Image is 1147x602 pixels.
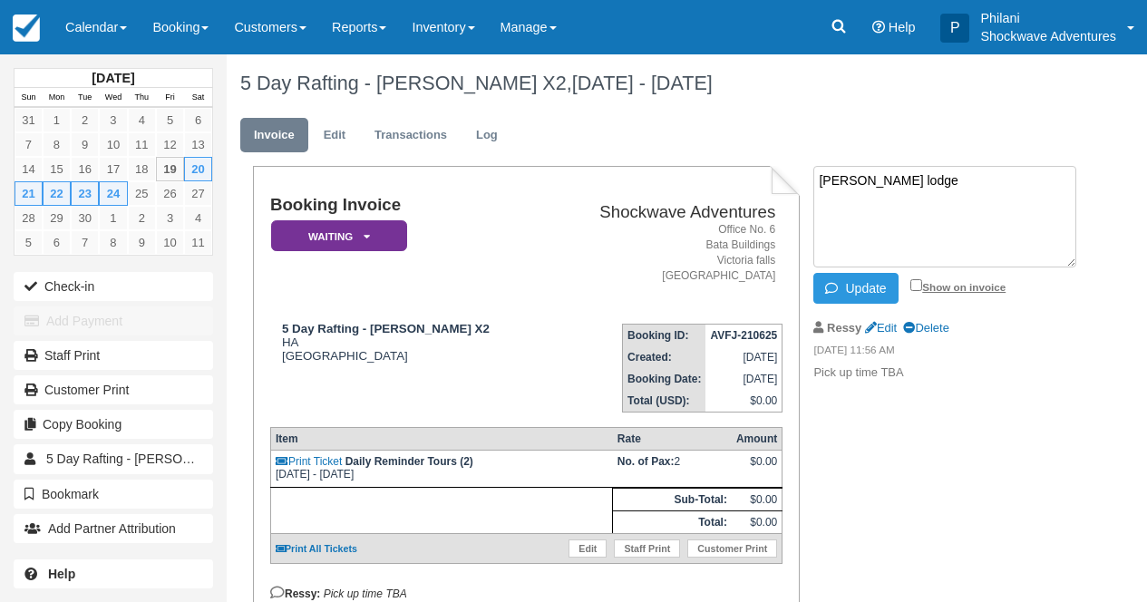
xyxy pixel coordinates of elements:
th: Fri [156,88,184,108]
a: 11 [184,230,212,255]
a: 15 [43,157,71,181]
span: Help [889,20,916,34]
a: 30 [71,206,99,230]
a: 6 [184,108,212,132]
td: [DATE] [705,368,782,390]
em: [DATE] 11:56 AM [813,343,1073,363]
th: Sun [15,88,43,108]
a: 19 [156,157,184,181]
button: Update [813,273,898,304]
a: 4 [184,206,212,230]
a: 14 [15,157,43,181]
a: 25 [128,181,156,206]
a: 12 [156,132,184,157]
th: Created: [623,346,706,368]
a: 9 [128,230,156,255]
a: 13 [184,132,212,157]
a: Staff Print [14,341,213,370]
button: Bookmark [14,480,213,509]
th: Wed [99,88,127,108]
a: Edit [310,118,359,153]
a: 4 [128,108,156,132]
th: Total (USD): [623,390,706,413]
span: [DATE] - [DATE] [572,72,713,94]
img: checkfront-main-nav-mini-logo.png [13,15,40,42]
div: P [940,14,969,43]
p: Pick up time TBA [813,364,1073,382]
td: [DATE] - [DATE] [270,451,612,488]
td: $0.00 [732,511,782,534]
td: [DATE] [705,346,782,368]
address: Office No. 6 Bata Buildings Victoria falls [GEOGRAPHIC_DATA] [552,222,776,285]
a: 10 [156,230,184,255]
a: Delete [903,321,948,335]
strong: Ressy: [270,587,320,600]
strong: No. of Pax [617,455,675,468]
a: 28 [15,206,43,230]
a: Print Ticket [276,455,342,468]
th: Tue [71,88,99,108]
th: Total: [613,511,732,534]
a: 10 [99,132,127,157]
th: Booking ID: [623,325,706,347]
a: Customer Print [687,539,777,558]
a: 9 [71,132,99,157]
a: 22 [43,181,71,206]
th: Booking Date: [623,368,706,390]
button: Add Partner Attribution [14,514,213,543]
h1: 5 Day Rafting - [PERSON_NAME] X2, [240,73,1074,94]
a: 1 [43,108,71,132]
th: Sat [184,88,212,108]
p: Philani [980,9,1116,27]
button: Check-in [14,272,213,301]
a: 31 [15,108,43,132]
a: Transactions [361,118,461,153]
a: 24 [99,181,127,206]
a: 5 [156,108,184,132]
a: 21 [15,181,43,206]
a: 27 [184,181,212,206]
i: Help [872,21,885,34]
a: 2 [128,206,156,230]
a: 5 Day Rafting - [PERSON_NAME] X2 [14,444,213,473]
label: Show on invoice [910,281,1006,293]
a: Help [14,559,213,588]
a: 2 [71,108,99,132]
a: Staff Print [614,539,680,558]
a: 20 [184,157,212,181]
em: Waiting [271,220,407,252]
th: Item [270,428,612,451]
a: 6 [43,230,71,255]
b: Help [48,567,75,581]
a: Customer Print [14,375,213,404]
th: Rate [613,428,732,451]
button: Add Payment [14,306,213,335]
a: Print All Tickets [276,543,357,554]
strong: Daily Reminder Tours (2) [345,455,473,468]
em: Pick up time TBA [324,587,407,600]
td: $0.00 [732,489,782,511]
strong: 5 Day Rafting - [PERSON_NAME] X2 [282,322,490,335]
a: 3 [99,108,127,132]
a: Edit [865,321,897,335]
a: 18 [128,157,156,181]
strong: [DATE] [92,71,134,85]
a: 7 [71,230,99,255]
div: HA [GEOGRAPHIC_DATA] [270,322,545,363]
button: Copy Booking [14,410,213,439]
div: $0.00 [736,455,777,482]
a: Invoice [240,118,308,153]
a: Edit [569,539,607,558]
a: 29 [43,206,71,230]
input: Show on invoice [910,279,922,291]
span: 5 Day Rafting - [PERSON_NAME] X2 [46,451,258,466]
strong: AVFJ-210625 [710,329,777,342]
td: $0.00 [705,390,782,413]
h1: Booking Invoice [270,196,545,215]
td: 2 [613,451,732,488]
a: 7 [15,132,43,157]
a: 11 [128,132,156,157]
a: 1 [99,206,127,230]
a: Waiting [270,219,401,253]
a: 8 [99,230,127,255]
